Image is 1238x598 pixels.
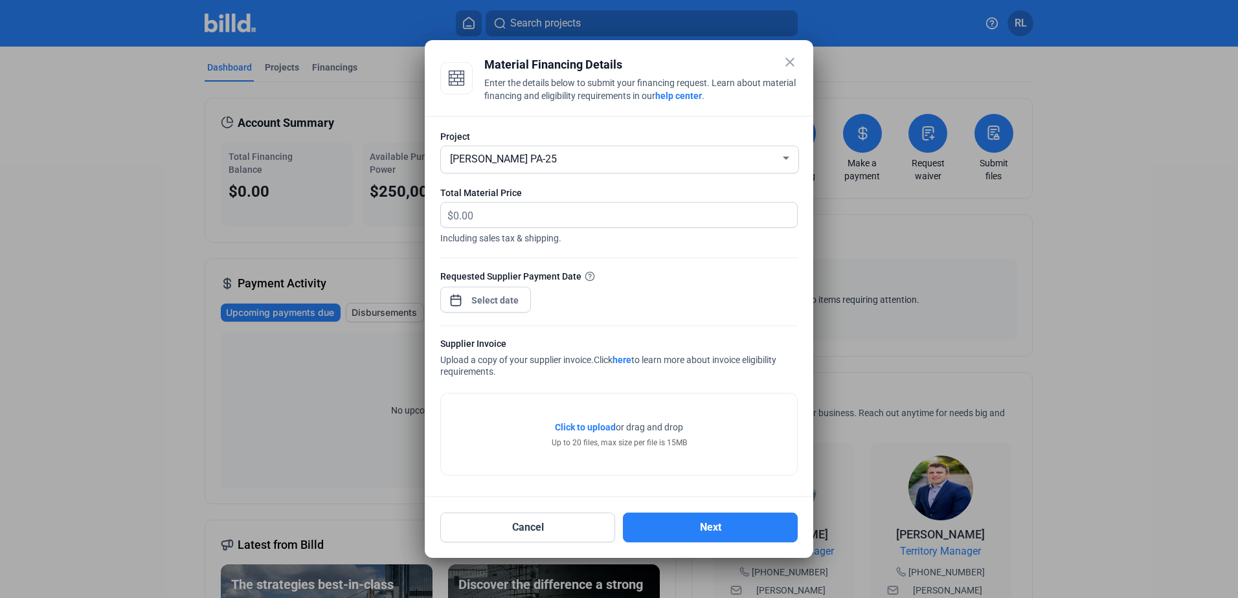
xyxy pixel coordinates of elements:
span: Click to learn more about invoice eligibility requirements. [440,355,776,377]
div: Project [440,130,798,143]
button: Cancel [440,513,615,542]
span: . [702,91,704,101]
button: Open calendar [449,287,462,300]
button: Next [623,513,798,542]
input: Select date [467,293,523,308]
span: or drag and drop [616,421,683,434]
span: [PERSON_NAME] PA-25 [450,153,557,165]
input: 0.00 [453,203,782,228]
div: Supplier Invoice [440,337,798,353]
span: Click to upload [555,422,616,432]
div: Enter the details below to submit your financing request. Learn about material financing and elig... [484,76,798,105]
mat-icon: close [782,54,798,70]
div: Total Material Price [440,186,798,199]
a: here [613,355,631,365]
span: Including sales tax & shipping. [440,228,798,245]
div: Up to 20 files, max size per file is 15MB [552,437,687,448]
div: Upload a copy of your supplier invoice. [440,337,798,380]
div: Requested Supplier Payment Date [440,269,798,283]
span: $ [441,203,453,224]
a: help center [655,91,702,101]
div: Material Financing Details [484,56,798,74]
